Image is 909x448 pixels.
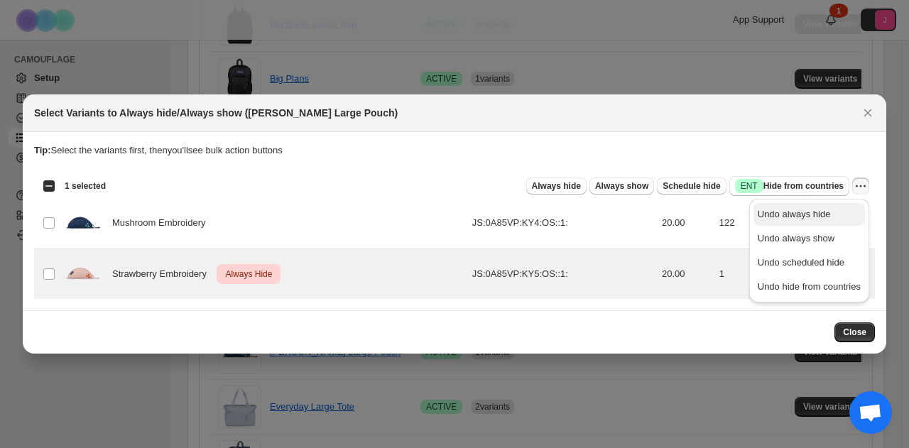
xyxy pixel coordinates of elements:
[753,275,865,298] button: Undo hide from countries
[468,198,658,248] td: JS:0A85VP:KY4:OS::1:
[753,203,865,226] button: Undo always hide
[758,257,844,268] span: Undo scheduled hide
[34,143,875,158] p: Select the variants first, then you'll see bulk action buttons
[753,251,865,274] button: Undo scheduled hide
[589,177,654,195] button: Always show
[715,248,875,299] td: 1
[595,180,648,192] span: Always show
[735,179,844,193] span: Hide from countries
[34,145,51,155] strong: Tip:
[834,322,875,342] button: Close
[758,233,834,244] span: Undo always show
[843,327,866,338] span: Close
[658,198,715,248] td: 20.00
[753,227,865,250] button: Undo always show
[112,216,213,230] span: Mushroom Embroidery
[858,103,878,123] button: Close
[65,253,101,295] img: JS0A85VPKY5-FRONT_c4d5b64d-0fa8-43f8-aa08-5ba0982ecd3c.webp
[852,177,869,195] button: More actions
[657,177,726,195] button: Schedule hide
[758,281,861,292] span: Undo hide from countries
[526,177,587,195] button: Always hide
[729,176,849,196] button: SuccessENTHide from countries
[758,209,831,219] span: Undo always hide
[741,180,758,192] span: ENT
[222,266,275,283] span: Always Hide
[663,180,720,192] span: Schedule hide
[715,198,875,248] td: 122
[849,391,892,434] div: Open chat
[658,248,715,299] td: 20.00
[34,106,398,120] h2: Select Variants to Always hide/Always show ([PERSON_NAME] Large Pouch)
[65,202,101,244] img: JS0A85VPKY4-FRONT_5133c8d3-1e8d-45da-8431-ebc67527efc6.png
[532,180,581,192] span: Always hide
[65,180,106,192] span: 1 selected
[112,267,214,281] span: Strawberry Embroidery
[468,248,658,299] td: JS:0A85VP:KY5:OS::1:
